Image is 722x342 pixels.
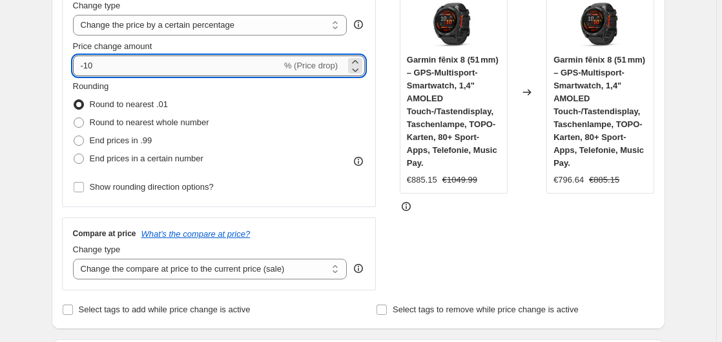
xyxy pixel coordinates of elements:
span: Select tags to remove while price change is active [393,305,579,314]
span: Change type [73,245,121,254]
span: End prices in .99 [90,136,152,145]
span: Show rounding direction options? [90,182,214,192]
span: Rounding [73,81,109,91]
div: help [352,18,365,31]
div: €796.64 [553,174,584,186]
span: Change type [73,1,121,10]
strike: €1049.99 [442,174,477,186]
span: Garmin fēnix 8 (51 mm) – GPS-Multisport-Smartwatch, 1,4" AMOLED Touch-/Tastendisplay, Taschenlamp... [553,55,645,168]
div: help [352,262,365,275]
span: Round to nearest .01 [90,99,168,109]
h3: Compare at price [73,228,136,239]
span: Garmin fēnix 8 (51 mm) – GPS-Multisport-Smartwatch, 1,4" AMOLED Touch-/Tastendisplay, Taschenlamp... [407,55,499,168]
span: End prices in a certain number [90,154,203,163]
strike: €885.15 [589,174,619,186]
div: €885.15 [407,174,437,186]
span: Select tags to add while price change is active [79,305,251,314]
span: Round to nearest whole number [90,117,209,127]
button: What's the compare at price? [141,229,251,239]
span: Price change amount [73,41,152,51]
input: -15 [73,55,282,76]
span: % (Price drop) [284,61,338,70]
